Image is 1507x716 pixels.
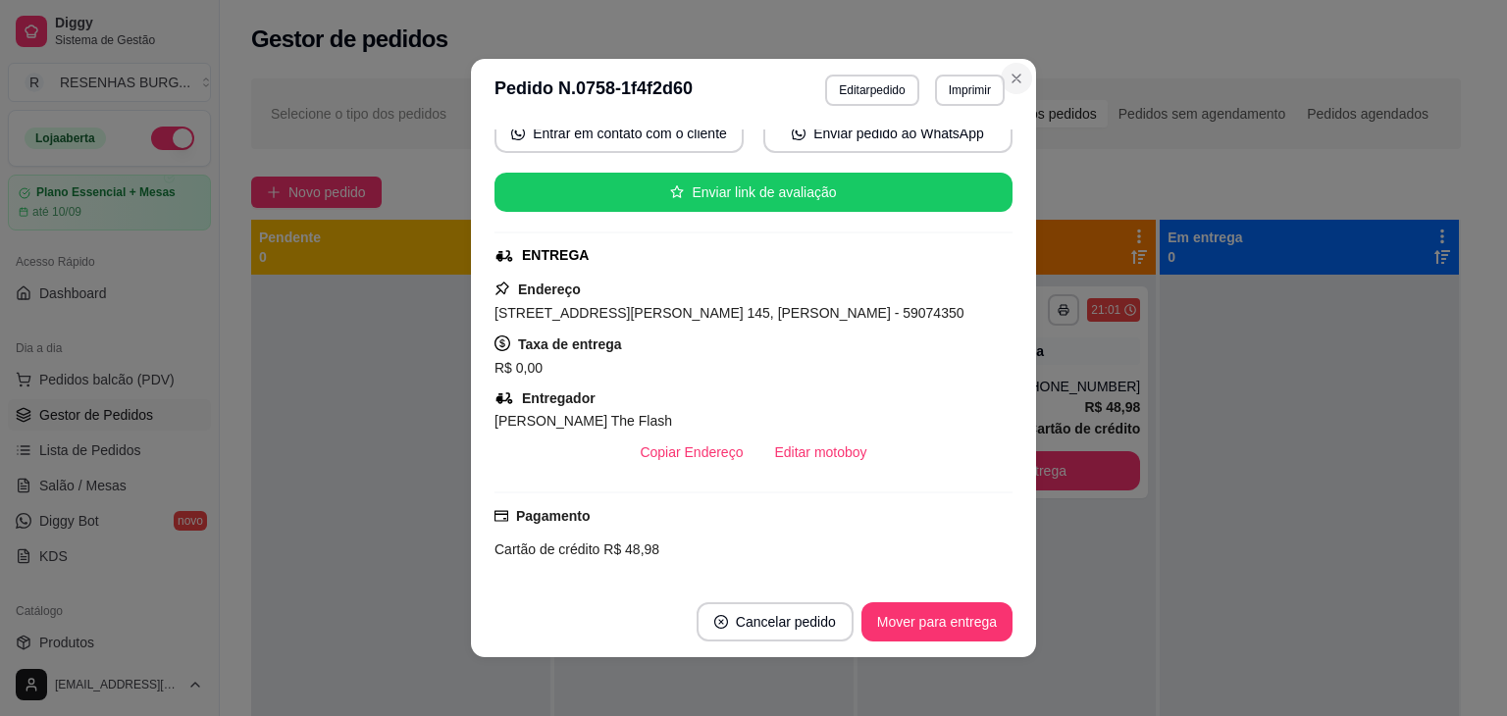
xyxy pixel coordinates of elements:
[624,433,758,472] button: Copiar Endereço
[599,541,659,557] span: R$ 48,98
[518,281,581,297] strong: Endereço
[494,75,693,106] h3: Pedido N. 0758-1f4f2d60
[714,615,728,629] span: close-circle
[522,390,596,406] strong: Entregador
[935,75,1005,106] button: Imprimir
[494,360,543,376] span: R$ 0,00
[494,335,510,351] span: dollar
[494,541,599,557] span: Cartão de crédito
[494,281,510,296] span: pushpin
[1001,63,1032,94] button: Close
[494,173,1013,212] button: starEnviar link de avaliação
[518,336,622,352] strong: Taxa de entrega
[758,433,882,472] button: Editar motoboy
[522,245,589,266] div: ENTREGA
[792,127,805,140] span: whats-app
[494,413,672,429] span: [PERSON_NAME] The Flash
[516,508,590,524] strong: Pagamento
[825,75,918,106] button: Editarpedido
[494,114,744,153] button: whats-appEntrar em contato com o cliente
[511,127,525,140] span: whats-app
[670,185,684,199] span: star
[494,305,964,321] span: [STREET_ADDRESS][PERSON_NAME] 145, [PERSON_NAME] - 59074350
[697,602,854,641] button: close-circleCancelar pedido
[494,509,508,523] span: credit-card
[763,114,1013,153] button: whats-appEnviar pedido ao WhatsApp
[861,602,1013,641] button: Mover para entrega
